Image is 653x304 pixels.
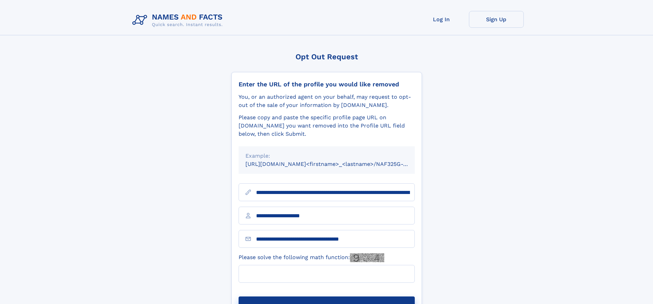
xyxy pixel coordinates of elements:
div: Enter the URL of the profile you would like removed [239,81,415,88]
div: Please copy and paste the specific profile page URL on [DOMAIN_NAME] you want removed into the Pr... [239,113,415,138]
small: [URL][DOMAIN_NAME]<firstname>_<lastname>/NAF325G-xxxxxxxx [245,161,428,167]
div: You, or an authorized agent on your behalf, may request to opt-out of the sale of your informatio... [239,93,415,109]
a: Log In [414,11,469,28]
div: Opt Out Request [231,52,422,61]
a: Sign Up [469,11,524,28]
label: Please solve the following math function: [239,253,384,262]
div: Example: [245,152,408,160]
img: Logo Names and Facts [130,11,228,29]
